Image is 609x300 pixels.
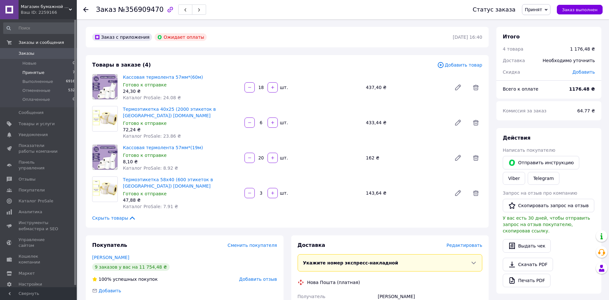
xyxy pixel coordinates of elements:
span: Настройки [19,281,42,287]
span: Товары в заказе (4) [92,62,151,68]
span: Готово к отправке [123,121,167,126]
span: Выполненные [22,79,53,85]
span: Добавить [99,288,121,293]
span: Сменить покупателя [228,243,277,248]
span: Добавить отзыв [239,277,277,282]
span: 64.77 ₴ [577,108,595,113]
div: шт. [278,190,289,196]
span: Кошелек компании [19,254,59,265]
span: Каталог ProSale [19,198,53,204]
div: Ожидает оплаты [155,33,207,41]
span: Отзывы [19,176,36,182]
span: Управление сайтом [19,237,59,248]
a: Кассовая термолента 57мм*(60м) [123,75,203,80]
span: Заказы и сообщения [19,40,64,45]
span: Каталог ProSale: 7.91 ₴ [123,204,178,209]
div: шт. [278,155,289,161]
span: Уведомления [19,132,48,138]
span: Новые [22,61,36,66]
a: Редактировать [452,81,464,94]
div: Статус заказа [473,6,516,13]
span: Удалить [469,81,482,94]
span: Добавить товар [437,61,482,69]
div: 8,10 ₴ [123,158,239,165]
a: Редактировать [452,116,464,129]
div: 162 ₴ [363,153,449,162]
span: 100% [99,277,111,282]
span: Готово к отправке [123,191,167,196]
div: шт. [278,84,289,91]
button: Выдать чек [503,239,551,253]
span: Заказ выполнен [562,7,597,12]
a: Печать PDF [503,274,550,287]
div: 9 заказов у вас на 11 754,48 ₴ [92,263,170,271]
img: Термоэтикетка 40х25 (2000 этикеток в рулоне) T.ECO [92,110,117,127]
div: 24,30 ₴ [123,88,239,94]
span: Скрыть товары [92,215,136,221]
div: 143,64 ₴ [363,189,449,198]
div: 47,88 ₴ [123,197,239,203]
button: Отправить инструкцию [503,156,579,169]
div: успешных покупок [92,276,158,282]
img: Кассовая термолента 57мм*(19м) [92,145,117,170]
a: Viber [503,172,525,185]
span: Сообщения [19,110,44,116]
span: Заказ [96,6,116,13]
a: Термоэтикетка 40х25 (2000 этикеток в [GEOGRAPHIC_DATA]) [DOMAIN_NAME] [123,107,216,118]
div: Необходимо уточнить [539,53,599,68]
span: Инструменты вебмастера и SEO [19,220,59,231]
span: Магазин бумажной продукции "Термолента" [21,4,69,10]
span: Маркет [19,271,35,276]
span: Получатель [298,294,325,299]
b: 1176.48 ₴ [569,86,595,92]
a: Редактировать [452,187,464,199]
time: [DATE] 16:40 [453,35,482,40]
img: Термоэтикетка 58х40 (600 этикеток в рулоне) T.ECO [92,180,117,198]
span: Принятые [22,70,44,76]
div: 72,24 ₴ [123,126,239,133]
span: Удалить [469,187,482,199]
div: Заказ с приложения [92,33,152,41]
button: Скопировать запрос на отзыв [503,199,594,212]
div: 1 176,48 ₴ [570,46,595,52]
span: Итого [503,34,520,40]
span: Готово к отправке [123,82,167,87]
a: Скачать PDF [503,258,553,271]
span: Укажите номер экспресс-накладной [303,260,398,265]
span: 0 [73,97,75,102]
input: Поиск [3,22,76,34]
button: Заказ выполнен [557,5,603,14]
span: Заказы [19,51,34,56]
span: 7 [73,70,75,76]
div: шт. [278,119,289,126]
span: Панель управления [19,159,59,171]
span: Аналитика [19,209,42,215]
span: Доставка [503,58,525,63]
span: Комиссия за заказ [503,108,547,113]
span: Скидка [503,69,520,75]
span: 532 [68,88,75,93]
div: 437,40 ₴ [363,83,449,92]
a: Редактировать [452,151,464,164]
span: Покупатели [19,187,45,193]
span: Каталог ProSale: 8.92 ₴ [123,166,178,171]
span: Каталог ProSale: 23.86 ₴ [123,134,181,139]
a: Термоэтикетка 58х40 (600 этикеток в [GEOGRAPHIC_DATA]) [DOMAIN_NAME] [123,177,213,189]
a: Telegram [528,172,559,185]
span: Отмененные [22,88,50,93]
span: У вас есть 30 дней, чтобы отправить запрос на отзыв покупателю, скопировав ссылку. [503,215,590,233]
span: №356909470 [118,6,164,13]
span: Принят [525,7,542,12]
span: Доставка [298,242,325,248]
span: Покупатель [92,242,127,248]
span: Товары и услуги [19,121,55,127]
div: 433,44 ₴ [363,118,449,127]
span: 0 [73,61,75,66]
span: Действия [503,135,531,141]
span: Показатели работы компании [19,143,59,154]
div: Нова Пошта (платная) [306,279,362,286]
span: Редактировать [446,243,482,248]
span: Каталог ProSale: 24.08 ₴ [123,95,181,100]
span: Удалить [469,151,482,164]
span: Готово к отправке [123,153,167,158]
